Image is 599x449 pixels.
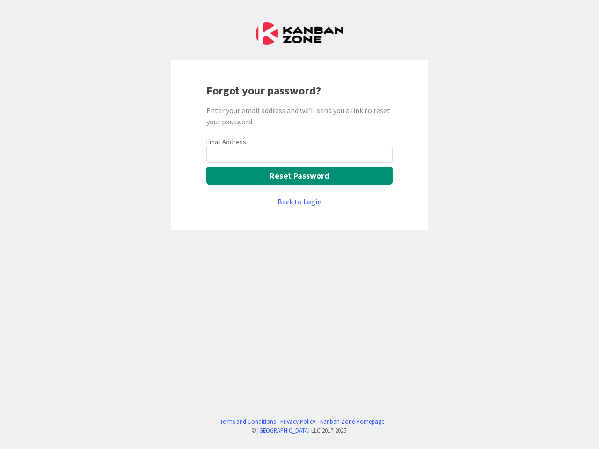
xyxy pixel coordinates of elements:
[280,417,315,426] a: Privacy Policy
[206,105,393,127] div: Enter your email address and we’ll send you a link to reset your password.
[320,417,384,426] a: Kanban Zone Homepage
[215,426,384,435] div: © LLC 2017- 2025 .
[206,167,393,185] button: Reset Password
[220,417,276,426] a: Terms and Conditions
[206,83,321,98] b: Forgot your password?
[256,22,343,45] img: Kanban Zone
[257,427,310,434] a: [GEOGRAPHIC_DATA]
[206,138,246,146] label: Email Address
[278,196,321,207] a: Back to Login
